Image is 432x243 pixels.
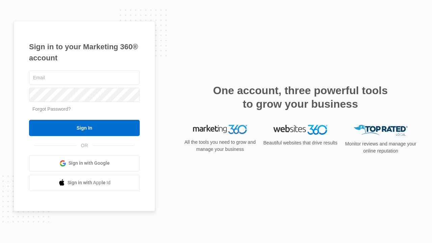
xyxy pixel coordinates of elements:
[29,155,140,171] a: Sign in with Google
[29,120,140,136] input: Sign In
[32,106,71,112] a: Forgot Password?
[76,142,93,149] span: OR
[343,140,418,155] p: Monitor reviews and manage your online reputation
[182,139,258,153] p: All the tools you need to grow and manage your business
[29,41,140,63] h1: Sign in to your Marketing 360® account
[193,125,247,134] img: Marketing 360
[29,175,140,191] a: Sign in with Apple Id
[69,160,110,167] span: Sign in with Google
[354,125,408,136] img: Top Rated Local
[263,139,338,146] p: Beautiful websites that drive results
[273,125,327,135] img: Websites 360
[211,84,390,111] h2: One account, three powerful tools to grow your business
[29,71,140,85] input: Email
[67,179,111,186] span: Sign in with Apple Id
